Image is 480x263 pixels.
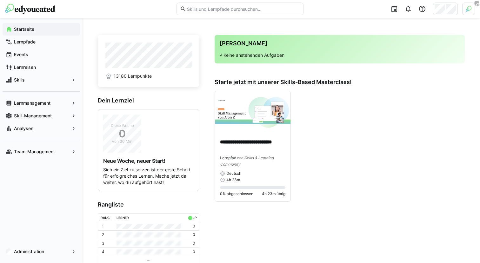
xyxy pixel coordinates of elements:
h3: [PERSON_NAME] [220,40,460,47]
span: 4h 23m übrig [262,191,285,196]
h3: Starte jetzt mit unserer Skills-Based Masterclass! [215,79,465,86]
p: √ Keine anstehenden Aufgaben [220,52,460,58]
span: von Skills & Learning Community [220,155,274,167]
p: 2 [102,232,104,237]
div: LP [193,216,197,220]
img: image [215,91,290,134]
span: 4h 23m [226,177,240,182]
div: Rang [101,216,110,220]
p: 1 [102,224,104,229]
h4: Neue Woche, neuer Start! [103,158,194,164]
span: 13180 Lernpunkte [114,73,152,79]
p: 3 [102,241,104,246]
p: 0 [193,232,195,237]
h3: Dein Lernziel [98,97,199,104]
p: 0 [193,224,195,229]
h3: Rangliste [98,201,199,208]
p: 0 [193,249,195,254]
span: 0% abgeschlossen [220,191,253,196]
p: 4 [102,249,104,254]
span: Lernpfad [220,155,237,160]
p: Sich ein Ziel zu setzen ist der erste Schritt für erfolgreiches Lernen. Mache jetzt da weiter, wo... [103,167,194,186]
p: 0 [193,241,195,246]
input: Skills und Lernpfade durchsuchen… [186,6,300,12]
div: Lerner [117,216,129,220]
span: Deutsch [226,171,241,176]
